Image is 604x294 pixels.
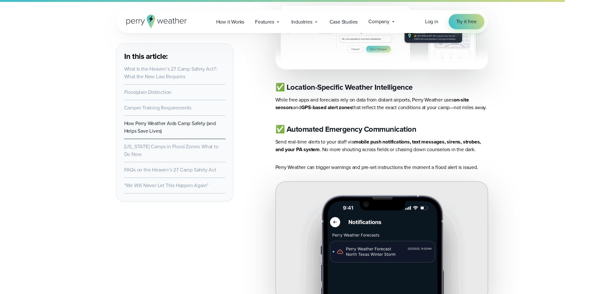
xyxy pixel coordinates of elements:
h3: In this article: [124,51,225,61]
span: Case Studies [330,18,358,26]
a: How Perry Weather Aids Camp Safety (and Helps Save Lives) [124,120,216,135]
strong: ✅ Location-Specific Weather Intelligence [275,81,413,93]
span: Company [368,18,389,25]
a: Camper Training Requirements [124,104,191,111]
span: Features [255,18,274,26]
a: “We Will Never Let This Happen Again” [124,182,209,189]
a: Floodplain Distinction [124,88,172,96]
strong: ✅ Automated Emergency Communication [275,123,416,135]
span: Try it free [456,18,477,25]
p: Perry Weather can trigger warnings and pre-set instructions the moment a flood alert is issued. [275,164,488,171]
a: Case Studies [324,15,363,28]
a: What Is the Heaven’s 27 Camp Safety Act?: What the New Law Requires [124,65,217,80]
strong: on-site sensors [275,96,469,111]
strong: GPS-based alert zones [301,104,352,111]
p: Send real-time alerts to your staff via . No more shouting across fields or chasing down counselo... [275,138,488,153]
span: Industries [291,18,312,26]
a: How it Works [211,15,250,28]
strong: mobile push notifications, text messages, sirens, strobes, and your PA system [275,138,481,153]
a: [US_STATE] Camps in Flood Zones: What to Do Now [124,143,218,158]
a: Try it free [449,14,484,29]
span: How it Works [216,18,245,26]
p: While free apps and forecasts rely on data from distant airports, Perry Weather uses and that ref... [275,96,488,111]
a: FAQs on the Heaven’s 27 Camp Safety Act [124,166,216,173]
a: Log in [425,18,438,25]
